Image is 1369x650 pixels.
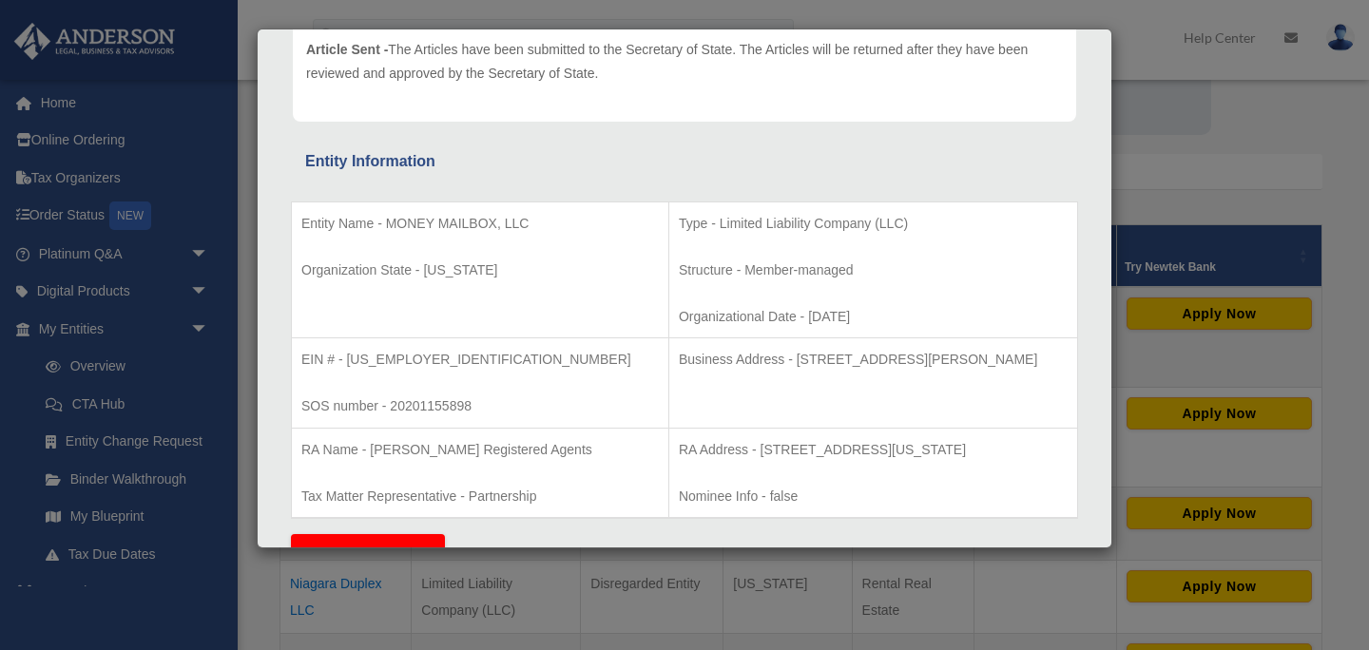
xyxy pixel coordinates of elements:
p: Organization State - [US_STATE] [301,258,659,282]
div: Entity Information [305,148,1064,175]
p: EIN # - [US_EMPLOYER_IDENTIFICATION_NUMBER] [301,348,659,372]
p: The Articles have been submitted to the Secretary of State. The Articles will be returned after t... [306,38,1063,85]
span: Article Sent - [306,42,388,57]
p: Entity Name - MONEY MAILBOX, LLC [301,212,659,236]
p: Business Address - [STREET_ADDRESS][PERSON_NAME] [679,348,1068,372]
p: Nominee Info - false [679,485,1068,508]
p: Organizational Date - [DATE] [679,305,1068,329]
p: RA Address - [STREET_ADDRESS][US_STATE] [679,438,1068,462]
p: Tax Matter Representative - Partnership [301,485,659,508]
p: Structure - Member-managed [679,258,1068,282]
p: Type - Limited Liability Company (LLC) [679,212,1068,236]
p: SOS number - 20201155898 [301,394,659,418]
p: RA Name - [PERSON_NAME] Registered Agents [301,438,659,462]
